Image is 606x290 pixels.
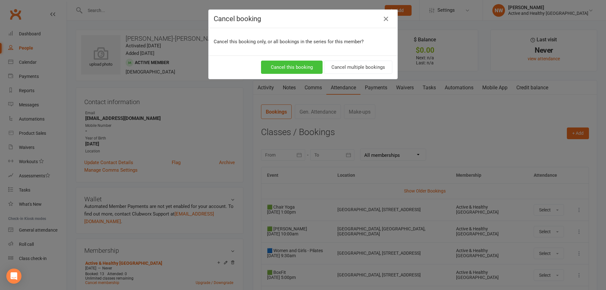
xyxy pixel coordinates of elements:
[6,269,21,284] div: Open Intercom Messenger
[381,14,391,24] button: Close
[214,38,392,45] p: Cancel this booking only, or all bookings in the series for this member?
[324,61,392,74] button: Cancel multiple bookings
[261,61,323,74] button: Cancel this booking
[214,15,392,23] h4: Cancel booking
